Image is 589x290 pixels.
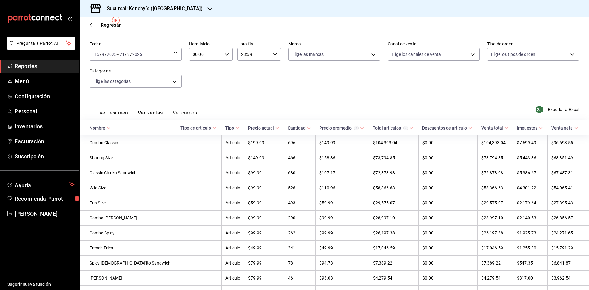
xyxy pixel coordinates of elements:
span: Regresar [101,22,121,28]
td: $99.99 [316,226,369,241]
td: Artículo [221,211,244,226]
td: $2,140.53 [513,211,548,226]
td: 78 [284,256,316,271]
svg: El total artículos considera cambios de precios en los artículos así como costos adicionales por ... [403,126,408,130]
span: Impuestos [517,126,543,130]
td: $99.99 [316,211,369,226]
label: Marca [288,42,380,46]
h3: Sucursal: Kenchy´s ([GEOGRAPHIC_DATA]) [102,5,202,12]
span: Menú [15,77,75,85]
td: Artículo [221,165,244,180]
td: Artículo [221,180,244,195]
td: $7,389.22 [369,256,418,271]
td: $0.00 [418,150,478,165]
td: $110.96 [316,180,369,195]
label: Categorías [90,69,182,73]
td: $99.99 [244,226,284,241]
td: $4,301.22 [513,180,548,195]
div: Tipo [225,126,234,130]
td: $99.99 [244,211,284,226]
button: Exportar a Excel [537,106,579,113]
span: Total artículos [373,126,414,130]
td: $7,699.49 [513,135,548,150]
td: 341 [284,241,316,256]
td: $79.99 [244,256,284,271]
td: $17,046.59 [478,241,513,256]
input: -- [102,52,105,57]
span: Ayuda [15,180,67,188]
div: Precio promedio [319,126,359,130]
input: ---- [132,52,142,57]
td: Sharing Size [80,150,177,165]
span: Recomienda Parrot [15,195,75,203]
div: Cantidad [288,126,306,130]
div: Venta neta [551,126,573,130]
span: Elige los canales de venta [392,51,441,57]
td: 46 [284,271,316,286]
td: $0.00 [418,195,478,211]
td: Artículo [221,241,244,256]
td: $0.00 [418,180,478,195]
td: $59.99 [316,195,369,211]
div: Precio actual [248,126,274,130]
td: [PERSON_NAME] [80,271,177,286]
td: $104,393.04 [478,135,513,150]
td: 466 [284,150,316,165]
button: Regresar [90,22,121,28]
td: $5,386.67 [513,165,548,180]
span: / [125,52,127,57]
span: Nombre [90,126,111,130]
span: Suscripción [15,152,75,160]
td: $99.99 [244,165,284,180]
td: $58,366.63 [478,180,513,195]
td: Classic Chickn Sandwich [80,165,177,180]
td: $0.00 [418,241,478,256]
div: Impuestos [517,126,537,130]
td: Wild Size [80,180,177,195]
span: Personal [15,107,75,115]
td: $317.00 [513,271,548,286]
td: $6,841.87 [548,256,589,271]
td: $0.00 [418,256,478,271]
span: Tipo de artículo [180,126,217,130]
td: $3,962.54 [548,271,589,286]
td: $49.99 [316,241,369,256]
div: Nombre [90,126,105,130]
span: / [100,52,102,57]
td: $0.00 [418,226,478,241]
span: / [105,52,106,57]
button: Pregunta a Parrot AI [7,37,75,50]
td: $107.17 [316,165,369,180]
span: Cantidad [288,126,311,130]
td: - [177,226,221,241]
td: $58,366.63 [369,180,418,195]
td: Combo Classic [80,135,177,150]
input: -- [127,52,130,57]
td: $15,791.29 [548,241,589,256]
td: $104,393.04 [369,135,418,150]
td: - [177,256,221,271]
div: Descuentos de artículo [422,126,467,130]
td: $68,351.49 [548,150,589,165]
td: $26,197.38 [478,226,513,241]
td: Artículo [221,195,244,211]
td: $149.99 [244,150,284,165]
td: $5,443.36 [513,150,548,165]
td: $0.00 [418,271,478,286]
input: ---- [106,52,117,57]
td: $0.00 [418,165,478,180]
td: $59.99 [244,195,284,211]
td: $2,179.64 [513,195,548,211]
div: Total artículos [373,126,408,130]
span: Elige las categorías [94,78,131,84]
td: 680 [284,165,316,180]
div: Venta total [481,126,503,130]
td: $28,997.10 [369,211,418,226]
td: $29,575.07 [369,195,418,211]
a: Pregunta a Parrot AI [4,44,75,51]
td: Combo [PERSON_NAME] [80,211,177,226]
td: $28,997.10 [478,211,513,226]
td: $73,794.85 [478,150,513,165]
td: $1,925.73 [513,226,548,241]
